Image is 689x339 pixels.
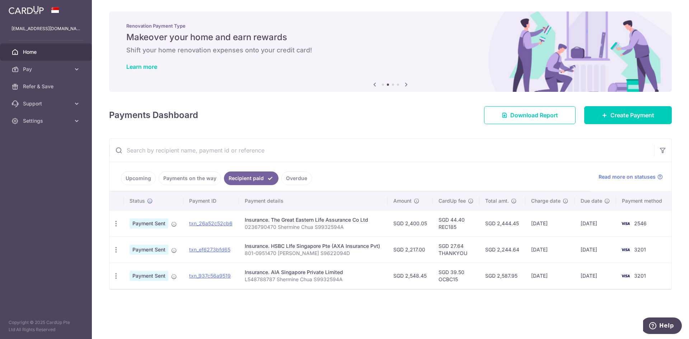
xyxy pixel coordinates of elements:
[581,197,602,204] span: Due date
[484,106,576,124] a: Download Report
[9,6,44,14] img: CardUp
[130,245,168,255] span: Payment Sent
[433,263,479,289] td: SGD 39.50 OCBC15
[11,25,80,32] p: [EMAIL_ADDRESS][DOMAIN_NAME]
[439,197,466,204] span: CardUp fee
[109,139,654,162] input: Search by recipient name, payment id or reference
[575,263,616,289] td: [DATE]
[245,276,382,283] p: L548788787 Shermine Chua S9932594A
[126,32,655,43] h5: Makeover your home and earn rewards
[599,173,663,180] a: Read more on statuses
[479,263,526,289] td: SGD 2,587.95
[634,246,646,253] span: 3201
[130,197,145,204] span: Status
[388,236,433,263] td: SGD 2,217.00
[245,250,382,257] p: 801-0951470 [PERSON_NAME] S9622094D
[388,263,433,289] td: SGD 2,548.45
[245,269,382,276] div: Insurance. AIA Singapore Private Limited
[189,246,230,253] a: txn_ef6273bfd65
[634,220,647,226] span: 2546
[618,245,633,254] img: Bank Card
[224,171,278,185] a: Recipient paid
[618,272,633,280] img: Bank Card
[634,273,646,279] span: 3201
[126,23,655,29] p: Renovation Payment Type
[525,210,575,236] td: [DATE]
[159,171,221,185] a: Payments on the way
[130,271,168,281] span: Payment Sent
[281,171,312,185] a: Overdue
[189,220,233,226] a: txn_26a52c52cb6
[643,317,682,335] iframe: Opens a widget where you can find more information
[584,106,672,124] a: Create Payment
[23,117,70,124] span: Settings
[189,273,231,279] a: txn_937c56a9519
[433,236,479,263] td: SGD 27.64 THANKYOU
[130,218,168,229] span: Payment Sent
[525,236,575,263] td: [DATE]
[109,11,672,92] img: Renovation banner
[393,197,412,204] span: Amount
[239,192,388,210] th: Payment details
[126,63,157,70] a: Learn more
[23,48,70,56] span: Home
[388,210,433,236] td: SGD 2,400.05
[610,111,654,119] span: Create Payment
[525,263,575,289] td: [DATE]
[479,236,526,263] td: SGD 2,244.64
[433,210,479,236] td: SGD 44.40 REC185
[510,111,558,119] span: Download Report
[575,236,616,263] td: [DATE]
[23,100,70,107] span: Support
[599,173,656,180] span: Read more on statuses
[245,223,382,231] p: 0236790470 Shermine Chua S9932594A
[618,219,633,228] img: Bank Card
[121,171,156,185] a: Upcoming
[245,243,382,250] div: Insurance. HSBC LIfe Singapore Pte (AXA Insurance Pvt)
[245,216,382,223] div: Insurance. The Great Eastern Life Assurance Co Ltd
[485,197,509,204] span: Total amt.
[183,192,239,210] th: Payment ID
[616,192,671,210] th: Payment method
[126,46,655,55] h6: Shift your home renovation expenses onto your credit card!
[531,197,561,204] span: Charge date
[23,83,70,90] span: Refer & Save
[575,210,616,236] td: [DATE]
[109,109,198,122] h4: Payments Dashboard
[23,66,70,73] span: Pay
[479,210,526,236] td: SGD 2,444.45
